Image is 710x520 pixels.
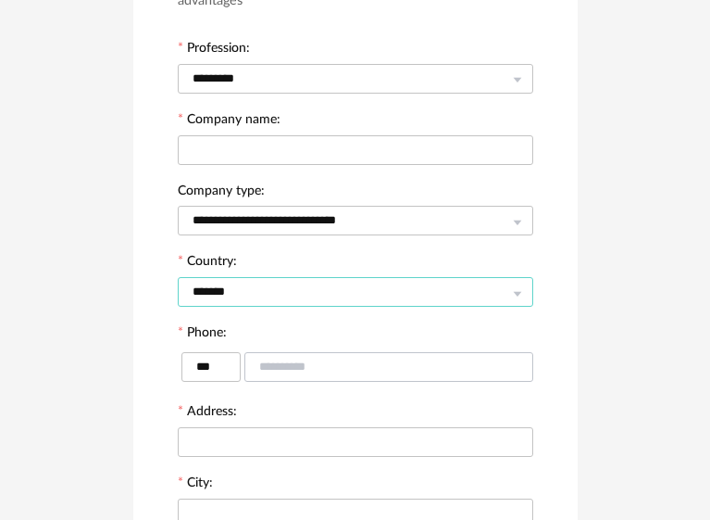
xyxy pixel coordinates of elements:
label: Phone: [178,326,227,343]
label: Address: [178,405,237,422]
label: Profession: [178,42,250,58]
label: Company type: [178,184,265,201]
label: City: [178,476,213,493]
label: Company name: [178,113,280,130]
label: Country: [178,255,237,272]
